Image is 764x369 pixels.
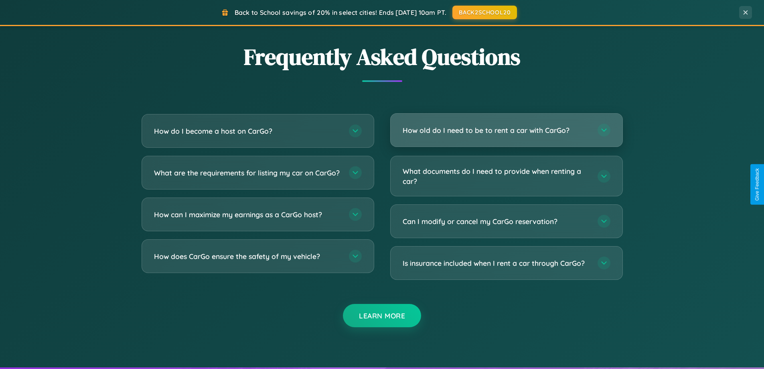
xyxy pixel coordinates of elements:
button: BACK2SCHOOL20 [452,6,517,19]
h3: How old do I need to be to rent a car with CarGo? [403,125,590,135]
h3: How does CarGo ensure the safety of my vehicle? [154,251,341,261]
button: Learn More [343,304,421,327]
h3: What documents do I need to provide when renting a car? [403,166,590,186]
h3: How can I maximize my earnings as a CarGo host? [154,210,341,220]
h2: Frequently Asked Questions [142,41,623,72]
h3: Is insurance included when I rent a car through CarGo? [403,258,590,268]
div: Give Feedback [754,168,760,201]
span: Back to School savings of 20% in select cities! Ends [DATE] 10am PT. [235,8,446,16]
h3: How do I become a host on CarGo? [154,126,341,136]
h3: What are the requirements for listing my car on CarGo? [154,168,341,178]
h3: Can I modify or cancel my CarGo reservation? [403,216,590,226]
